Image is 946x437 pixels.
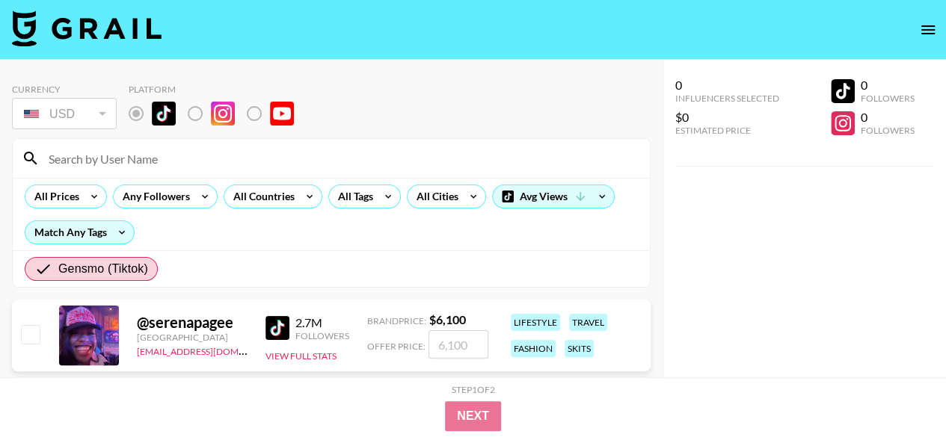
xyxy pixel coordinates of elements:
[675,93,779,104] div: Influencers Selected
[137,332,248,343] div: [GEOGRAPHIC_DATA]
[329,185,376,208] div: All Tags
[445,401,501,431] button: Next
[152,102,176,125] img: TikTok
[137,343,287,357] a: [EMAIL_ADDRESS][DOMAIN_NAME]
[367,341,426,352] span: Offer Price:
[861,125,915,136] div: Followers
[511,314,560,331] div: lifestyle
[675,78,779,93] div: 0
[295,315,349,330] div: 2.7M
[114,185,193,208] div: Any Followers
[429,330,488,359] input: 6,100
[25,221,134,244] div: Match Any Tags
[265,316,289,340] img: TikTok
[12,95,117,132] div: Currency is locked to USD
[295,330,349,341] div: Followers
[137,313,248,332] div: @ serenapagee
[265,350,337,362] button: View Full Stats
[913,15,943,45] button: open drawer
[675,110,779,125] div: $0
[511,340,556,357] div: fashion
[861,93,915,104] div: Followers
[211,102,235,125] img: Instagram
[565,340,594,357] div: skits
[40,146,641,170] input: Search by User Name
[12,84,117,95] div: Currency
[367,315,426,326] span: Brand Price:
[569,314,607,331] div: travel
[429,312,466,326] strong: $ 6,100
[408,185,461,208] div: All Cities
[129,98,306,129] div: List locked to TikTok.
[452,384,495,395] div: Step 1 of 2
[12,10,162,46] img: Grail Talent
[675,125,779,136] div: Estimated Price
[270,102,294,125] img: YouTube
[224,185,298,208] div: All Countries
[58,260,148,278] span: Gensmo (Tiktok)
[493,185,614,208] div: Avg Views
[25,185,82,208] div: All Prices
[861,110,915,125] div: 0
[861,78,915,93] div: 0
[15,101,114,127] div: USD
[129,84,306,95] div: Platform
